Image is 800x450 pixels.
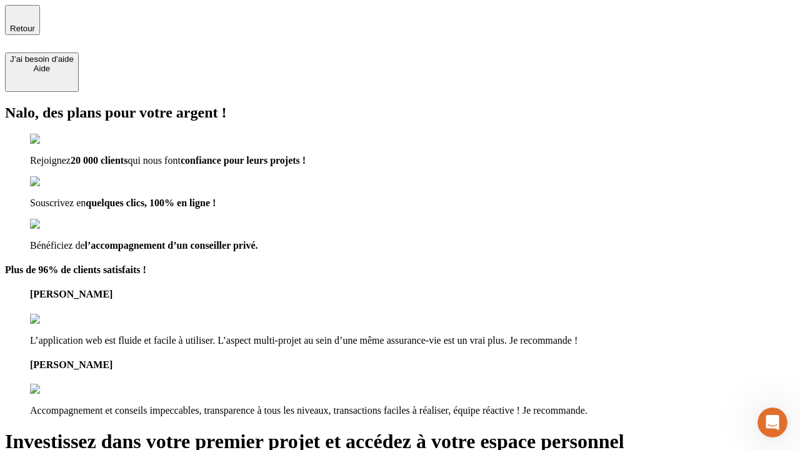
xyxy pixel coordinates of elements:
h4: Plus de 96% de clients satisfaits ! [5,264,795,276]
span: quelques clics, 100% en ligne ! [86,197,216,208]
span: Souscrivez en [30,197,86,208]
img: checkmark [30,176,84,187]
img: reviews stars [30,314,92,325]
span: l’accompagnement d’un conseiller privé. [85,240,258,251]
img: checkmark [30,219,84,230]
img: reviews stars [30,384,92,395]
button: J’ai besoin d'aideAide [5,52,79,92]
img: checkmark [30,134,84,145]
h2: Nalo, des plans pour votre argent ! [5,104,795,121]
span: Retour [10,24,35,33]
p: L’application web est fluide et facile à utiliser. L’aspect multi-projet au sein d’une même assur... [30,335,795,346]
div: Aide [10,64,74,73]
iframe: Intercom live chat [757,407,787,437]
span: qui nous font [127,155,180,166]
h4: [PERSON_NAME] [30,359,795,371]
p: Accompagnement et conseils impeccables, transparence à tous les niveaux, transactions faciles à r... [30,405,795,416]
span: 20 000 clients [71,155,128,166]
span: Bénéficiez de [30,240,85,251]
button: Retour [5,5,40,35]
h4: [PERSON_NAME] [30,289,795,300]
span: Rejoignez [30,155,71,166]
span: confiance pour leurs projets ! [181,155,306,166]
div: J’ai besoin d'aide [10,54,74,64]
